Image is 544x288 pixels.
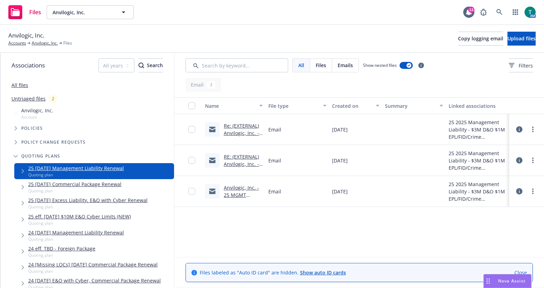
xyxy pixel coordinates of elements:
span: Quoting plan [28,252,95,258]
span: Copy logging email [458,35,503,42]
a: Anvilogic, Inc. - 25 MGMT Renewal Solicitation to RT [224,184,263,213]
span: Account [21,114,53,120]
a: Switch app [508,5,522,19]
button: Created on [329,97,382,114]
span: Quoting plan [28,236,124,242]
span: Quoting plan [28,220,131,226]
span: Policies [21,126,43,130]
span: Show nested files [363,62,397,68]
a: 24 [DATE] E&O with Cyber, Commercial Package Renewal [28,277,161,284]
button: Upload files [507,32,536,46]
span: Files [316,62,326,69]
div: 13 [468,7,474,13]
button: Summary [382,97,446,114]
a: Files [6,2,44,22]
button: File type [266,97,329,114]
span: Nova Assist [498,278,526,284]
span: Files labeled as "Auto ID card" are hidden. [200,269,346,276]
div: 25 2025 Management Liability - $3M D&O $1M EPL/FID/Crime [449,119,506,141]
span: Anvilogic, Inc. [8,31,44,40]
a: Show auto ID cards [300,269,346,276]
button: Copy logging email [458,32,503,46]
div: Search [139,59,163,72]
span: [DATE] [332,157,348,164]
input: Select all [188,102,195,109]
span: Quoting plan [28,188,121,194]
span: [DATE] [332,188,348,195]
a: more [529,187,537,195]
div: Created on [332,102,372,110]
a: Untriaged files [11,95,46,102]
a: All files [11,82,28,88]
span: Upload files [507,35,536,42]
span: Files [63,40,72,46]
div: 25 2025 Management Liability - $3M D&O $1M EPL/FID/Crime [449,181,506,202]
span: Anvilogic, Inc. [53,9,113,16]
a: more [529,156,537,165]
span: Email [268,188,281,195]
a: 24 eff. TBD - Foreign Package [28,245,95,252]
a: 25 eff. [DATE] $10M E&O Cyber Limits (NEW) [28,213,131,220]
button: Nova Assist [483,274,531,288]
a: Re: (EXTERNAL) Anvilogic, Inc. - 25 MGMT Renewal Solicitation to RT [224,122,263,158]
a: RE: (EXTERNAL) Anvilogic, Inc. - 25 MGMT Renewal Solicitation to RT [224,153,263,189]
a: 25 [DATE] Management Liability Renewal [28,165,124,172]
input: Toggle Row Selected [188,157,195,164]
span: Emails [338,62,353,69]
a: 25 [DATE] Excess Liability, E&O with Cyber Renewal [28,197,148,204]
span: Email [268,126,281,133]
div: 25 2025 Management Liability - $3M D&O $1M EPL/FID/Crime [449,150,506,171]
a: 25 [DATE] Commercial Package Renewal [28,181,121,188]
a: 24 [Missing LOCs] [DATE] Commercial Package Renewal [28,261,158,268]
button: Name [202,97,266,114]
div: Summary [385,102,435,110]
a: 24 [DATE] Management Liability Renewal [28,229,124,236]
a: Accounts [8,40,26,46]
svg: Search [139,63,144,68]
span: Policy change requests [21,140,86,144]
a: Close [514,269,527,276]
span: Files [29,9,41,15]
span: Quoting plan [28,268,158,274]
span: [DATE] [332,126,348,133]
a: Search [492,5,506,19]
img: photo [525,7,536,18]
a: Report a Bug [476,5,490,19]
div: Name [205,102,255,110]
div: File type [268,102,318,110]
span: All [298,62,304,69]
input: Toggle Row Selected [188,188,195,195]
span: Quoting plans [21,154,61,158]
span: Quoting plan [28,172,124,178]
span: Quoting plan [28,204,148,210]
div: Linked associations [449,102,506,110]
a: Anvilogic, Inc. [32,40,58,46]
button: Linked associations [446,97,509,114]
span: Associations [11,61,45,70]
button: SearchSearch [139,58,163,72]
div: Drag to move [484,274,492,288]
a: more [529,125,537,134]
input: Search by keyword... [186,58,288,72]
input: Toggle Row Selected [188,126,195,133]
div: 2 [48,95,58,103]
button: Anvilogic, Inc. [47,5,134,19]
span: Anvilogic, Inc. [21,107,53,114]
span: Filters [519,62,533,69]
button: Filters [509,58,533,72]
span: Filters [509,62,533,69]
span: Email [268,157,281,164]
